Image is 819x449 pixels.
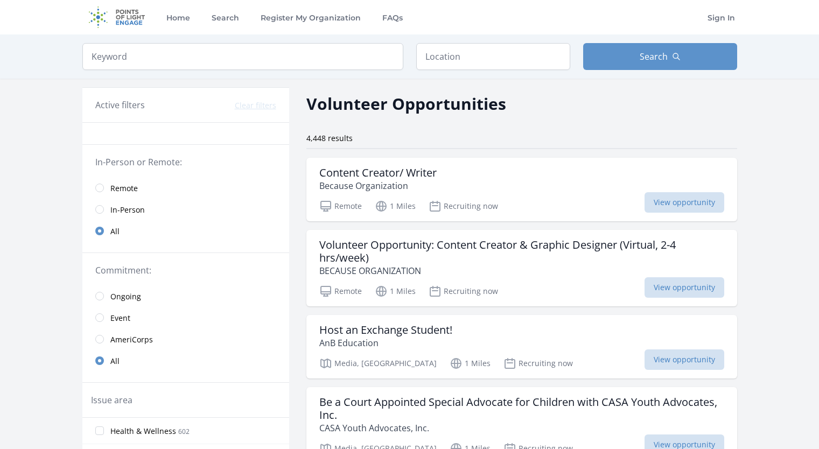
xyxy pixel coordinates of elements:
a: Remote [82,177,289,199]
a: Host an Exchange Student! AnB Education Media, [GEOGRAPHIC_DATA] 1 Miles Recruiting now View oppo... [306,315,737,378]
h3: Content Creator/ Writer [319,166,437,179]
span: 602 [178,427,190,436]
button: Clear filters [235,100,276,111]
h3: Volunteer Opportunity: Content Creator & Graphic Designer (Virtual, 2-4 hrs/week) [319,238,724,264]
span: View opportunity [645,277,724,298]
span: Ongoing [110,291,141,302]
p: Because Organization [319,179,437,192]
a: In-Person [82,199,289,220]
span: Health & Wellness [110,426,176,437]
legend: Issue area [91,394,132,406]
span: All [110,226,120,237]
span: All [110,356,120,367]
input: Health & Wellness 602 [95,426,104,435]
p: 1 Miles [375,285,416,298]
p: Recruiting now [429,285,498,298]
p: BECAUSE ORGANIZATION [319,264,724,277]
p: 1 Miles [450,357,491,370]
p: CASA Youth Advocates, Inc. [319,422,724,434]
p: Remote [319,200,362,213]
p: Remote [319,285,362,298]
a: All [82,220,289,242]
input: Location [416,43,570,70]
h2: Volunteer Opportunities [306,92,506,116]
span: 4,448 results [306,133,353,143]
input: Keyword [82,43,403,70]
a: All [82,350,289,371]
span: View opportunity [645,349,724,370]
span: Remote [110,183,138,194]
p: AnB Education [319,336,452,349]
a: AmeriCorps [82,328,289,350]
button: Search [583,43,737,70]
h3: Host an Exchange Student! [319,324,452,336]
span: View opportunity [645,192,724,213]
a: Content Creator/ Writer Because Organization Remote 1 Miles Recruiting now View opportunity [306,158,737,221]
p: 1 Miles [375,200,416,213]
p: Recruiting now [429,200,498,213]
p: Media, [GEOGRAPHIC_DATA] [319,357,437,370]
span: Search [640,50,668,63]
span: In-Person [110,205,145,215]
a: Volunteer Opportunity: Content Creator & Graphic Designer (Virtual, 2-4 hrs/week) BECAUSE ORGANIZ... [306,230,737,306]
h3: Active filters [95,99,145,111]
h3: Be a Court Appointed Special Advocate for Children with CASA Youth Advocates, Inc. [319,396,724,422]
span: Event [110,313,130,324]
p: Recruiting now [503,357,573,370]
span: AmeriCorps [110,334,153,345]
legend: In-Person or Remote: [95,156,276,169]
a: Ongoing [82,285,289,307]
legend: Commitment: [95,264,276,277]
a: Event [82,307,289,328]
